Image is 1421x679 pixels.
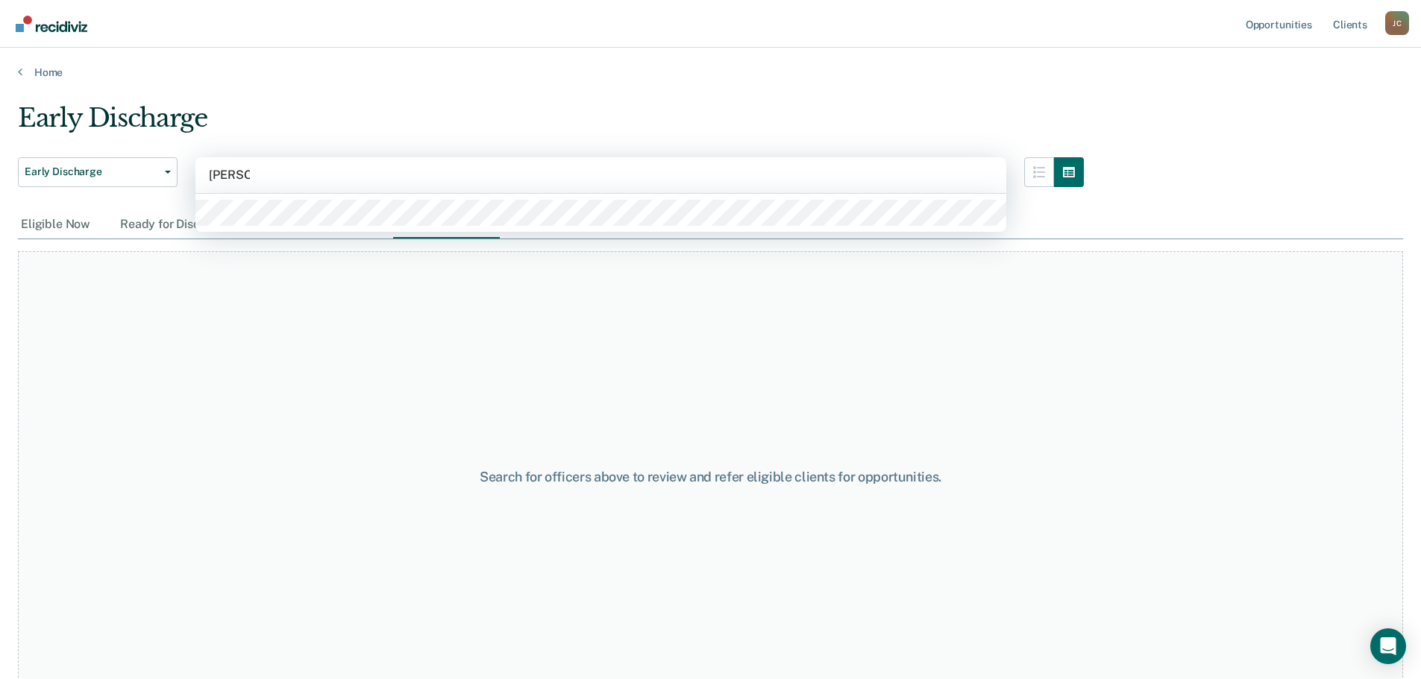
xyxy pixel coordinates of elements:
[16,16,87,32] img: Recidiviz
[1385,11,1409,35] div: J C
[25,165,159,178] span: Early Discharge
[18,157,178,187] button: Early Discharge
[1385,11,1409,35] button: Profile dropdown button
[1370,628,1406,664] div: Open Intercom Messenger
[18,66,1403,79] a: Home
[365,469,1057,485] div: Search for officers above to review and refer eligible clients for opportunities.
[18,103,1084,145] div: Early Discharge
[18,211,93,239] div: Eligible Now
[117,211,234,239] div: Ready for Discharge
